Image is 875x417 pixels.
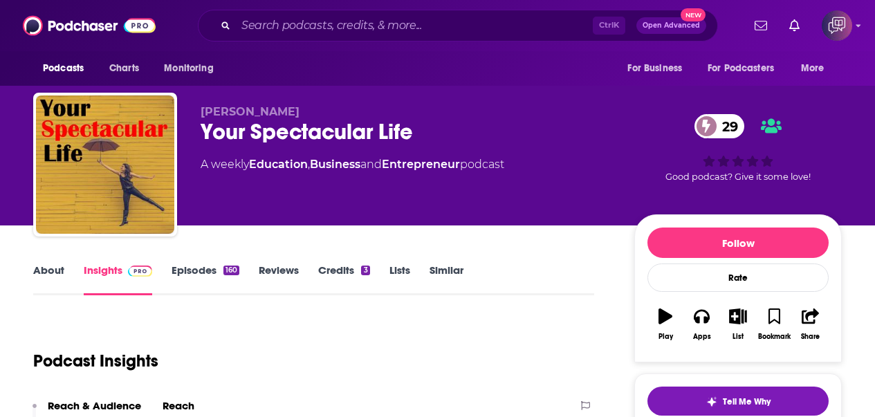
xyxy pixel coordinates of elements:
img: Podchaser - Follow, Share and Rate Podcasts [23,12,156,39]
a: Entrepreneur [382,158,460,171]
a: About [33,263,64,295]
a: Episodes160 [172,263,239,295]
p: Reach & Audience [48,399,141,412]
div: Search podcasts, credits, & more... [198,10,718,41]
span: Tell Me Why [723,396,771,407]
span: 29 [708,114,745,138]
img: tell me why sparkle [706,396,717,407]
div: Rate [647,263,829,292]
span: Podcasts [43,59,84,78]
button: Open AdvancedNew [636,17,706,34]
span: , [308,158,310,171]
h1: Podcast Insights [33,351,158,371]
button: open menu [33,55,102,82]
button: Apps [683,299,719,349]
button: tell me why sparkleTell Me Why [647,387,829,416]
span: Logged in as corioliscompany [822,10,852,41]
div: Play [658,333,673,341]
button: Show profile menu [822,10,852,41]
a: Show notifications dropdown [784,14,805,37]
img: Podchaser Pro [128,266,152,277]
span: [PERSON_NAME] [201,105,300,118]
a: Similar [430,263,463,295]
a: Education [249,158,308,171]
img: User Profile [822,10,852,41]
span: Monitoring [164,59,213,78]
div: A weekly podcast [201,156,504,173]
span: For Podcasters [708,59,774,78]
button: open menu [154,55,231,82]
a: InsightsPodchaser Pro [84,263,152,295]
span: Charts [109,59,139,78]
button: open menu [791,55,842,82]
div: List [733,333,744,341]
div: Apps [693,333,711,341]
div: 3 [361,266,369,275]
a: Charts [100,55,147,82]
div: Bookmark [758,333,791,341]
a: Credits3 [318,263,369,295]
h2: Reach [163,399,194,412]
div: 29Good podcast? Give it some love! [634,105,842,191]
span: Open Advanced [643,22,700,29]
a: Business [310,158,360,171]
button: Follow [647,228,829,258]
span: Ctrl K [593,17,625,35]
button: List [720,299,756,349]
span: New [681,8,706,21]
span: For Business [627,59,682,78]
span: More [801,59,825,78]
a: Show notifications dropdown [749,14,773,37]
button: Play [647,299,683,349]
span: Good podcast? Give it some love! [665,172,811,182]
input: Search podcasts, credits, & more... [236,15,593,37]
a: Lists [389,263,410,295]
img: Your Spectacular Life [36,95,174,234]
div: 160 [223,266,239,275]
a: 29 [694,114,745,138]
button: Bookmark [756,299,792,349]
div: Share [801,333,820,341]
a: Reviews [259,263,299,295]
button: open menu [618,55,699,82]
button: open menu [699,55,794,82]
span: and [360,158,382,171]
button: Share [793,299,829,349]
